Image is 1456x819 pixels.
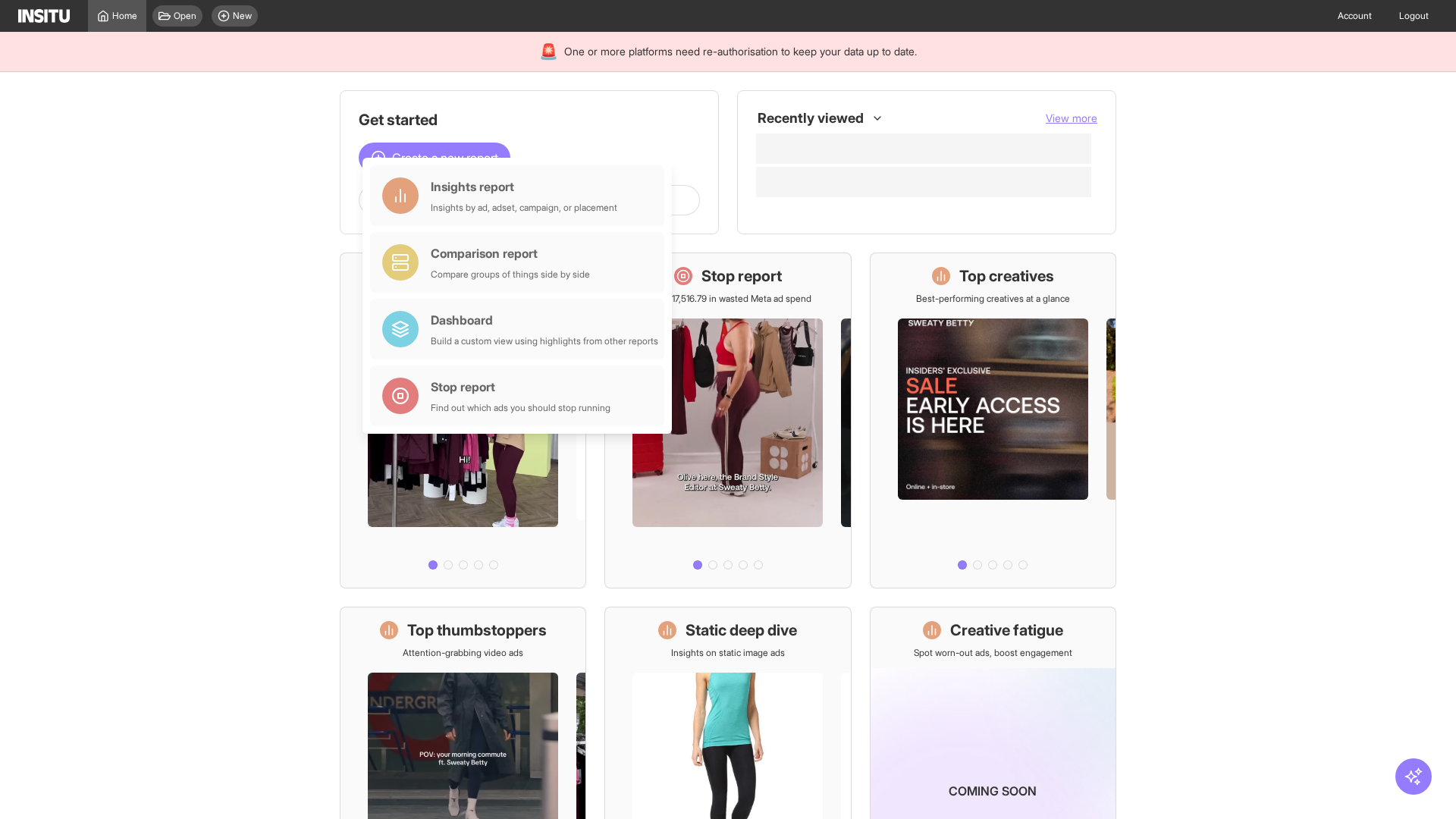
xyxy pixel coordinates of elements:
h1: Top creatives [959,265,1054,287]
h1: Stop report [701,265,782,287]
p: Best-performing creatives at a glance [916,293,1070,305]
div: Stop report [431,378,610,396]
div: Insights report [431,177,617,196]
span: Home [112,10,137,22]
h1: Static deep dive [686,620,797,641]
div: 🚨 [539,41,558,62]
span: Create a new report [392,149,498,167]
a: Top creativesBest-performing creatives at a glance [870,253,1116,588]
div: Insights by ad, adset, campaign, or placement [431,202,617,214]
button: View more [1046,111,1097,126]
div: Build a custom view using highlights from other reports [431,335,658,347]
div: Find out which ads you should stop running [431,402,610,414]
span: View more [1046,111,1097,124]
p: Save £17,516.79 in wasted Meta ad spend [645,293,811,305]
button: Create a new report [359,143,510,173]
img: Logo [18,9,70,23]
h1: Top thumbstoppers [407,620,547,641]
div: Comparison report [431,244,590,262]
p: Insights on static image ads [671,647,785,659]
span: One or more platforms need re-authorisation to keep your data up to date. [564,44,917,59]
p: Attention-grabbing video ads [403,647,523,659]
span: New [233,10,252,22]
a: What's live nowSee all active ads instantly [340,253,586,588]
span: Open [174,10,196,22]
div: Compare groups of things side by side [431,268,590,281]
h1: Get started [359,109,700,130]
a: Stop reportSave £17,516.79 in wasted Meta ad spend [604,253,851,588]
div: Dashboard [431,311,658,329]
